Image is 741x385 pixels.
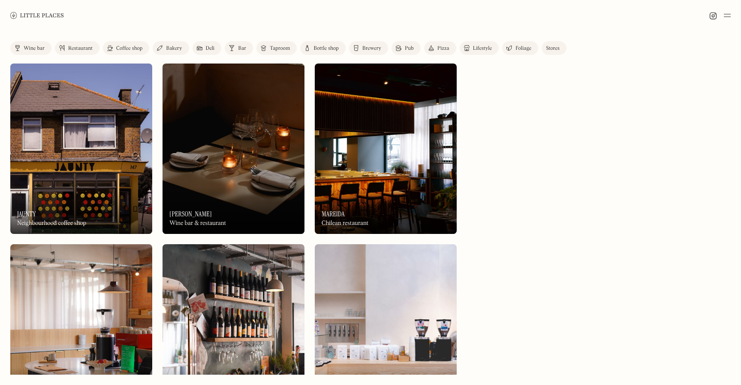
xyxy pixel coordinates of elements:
[10,64,152,234] img: Jaunty
[315,64,457,234] a: MareidaMareidaMareidaChilean restaurant
[515,46,531,51] div: Foliage
[546,46,560,51] div: Stores
[24,46,45,51] div: Wine bar
[17,220,86,227] div: Neighbourhood coffee shop
[256,41,297,55] a: Taproom
[542,41,566,55] a: Stores
[349,41,388,55] a: Brewery
[10,41,51,55] a: Wine bar
[315,64,457,234] img: Mareida
[313,46,339,51] div: Bottle shop
[166,46,182,51] div: Bakery
[163,64,304,234] img: Luna
[392,41,421,55] a: Pub
[169,210,212,218] h3: [PERSON_NAME]
[17,210,36,218] h3: Jaunty
[169,220,226,227] div: Wine bar & restaurant
[460,41,499,55] a: Lifestyle
[206,46,215,51] div: Deli
[225,41,253,55] a: Bar
[116,46,142,51] div: Coffee shop
[362,46,381,51] div: Brewery
[68,46,93,51] div: Restaurant
[153,41,189,55] a: Bakery
[473,46,492,51] div: Lifestyle
[103,41,149,55] a: Coffee shop
[10,64,152,234] a: JauntyJauntyJauntyNeighbourhood coffee shop
[322,210,345,218] h3: Mareida
[424,41,456,55] a: Pizza
[270,46,290,51] div: Taproom
[238,46,246,51] div: Bar
[322,220,368,227] div: Chilean restaurant
[405,46,414,51] div: Pub
[300,41,346,55] a: Bottle shop
[193,41,222,55] a: Deli
[437,46,449,51] div: Pizza
[55,41,99,55] a: Restaurant
[163,64,304,234] a: LunaLuna[PERSON_NAME]Wine bar & restaurant
[502,41,538,55] a: Foliage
